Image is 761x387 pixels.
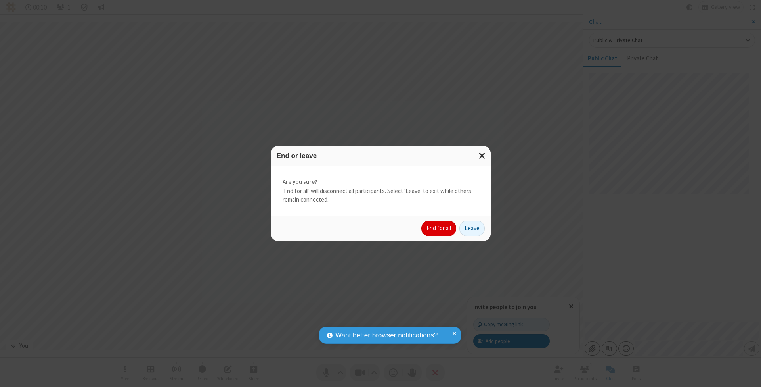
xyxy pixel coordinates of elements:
[283,177,479,187] strong: Are you sure?
[335,330,438,341] span: Want better browser notifications?
[459,221,485,237] button: Leave
[277,152,485,160] h3: End or leave
[474,146,491,166] button: Close modal
[271,166,491,216] div: 'End for all' will disconnect all participants. Select 'Leave' to exit while others remain connec...
[421,221,456,237] button: End for all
